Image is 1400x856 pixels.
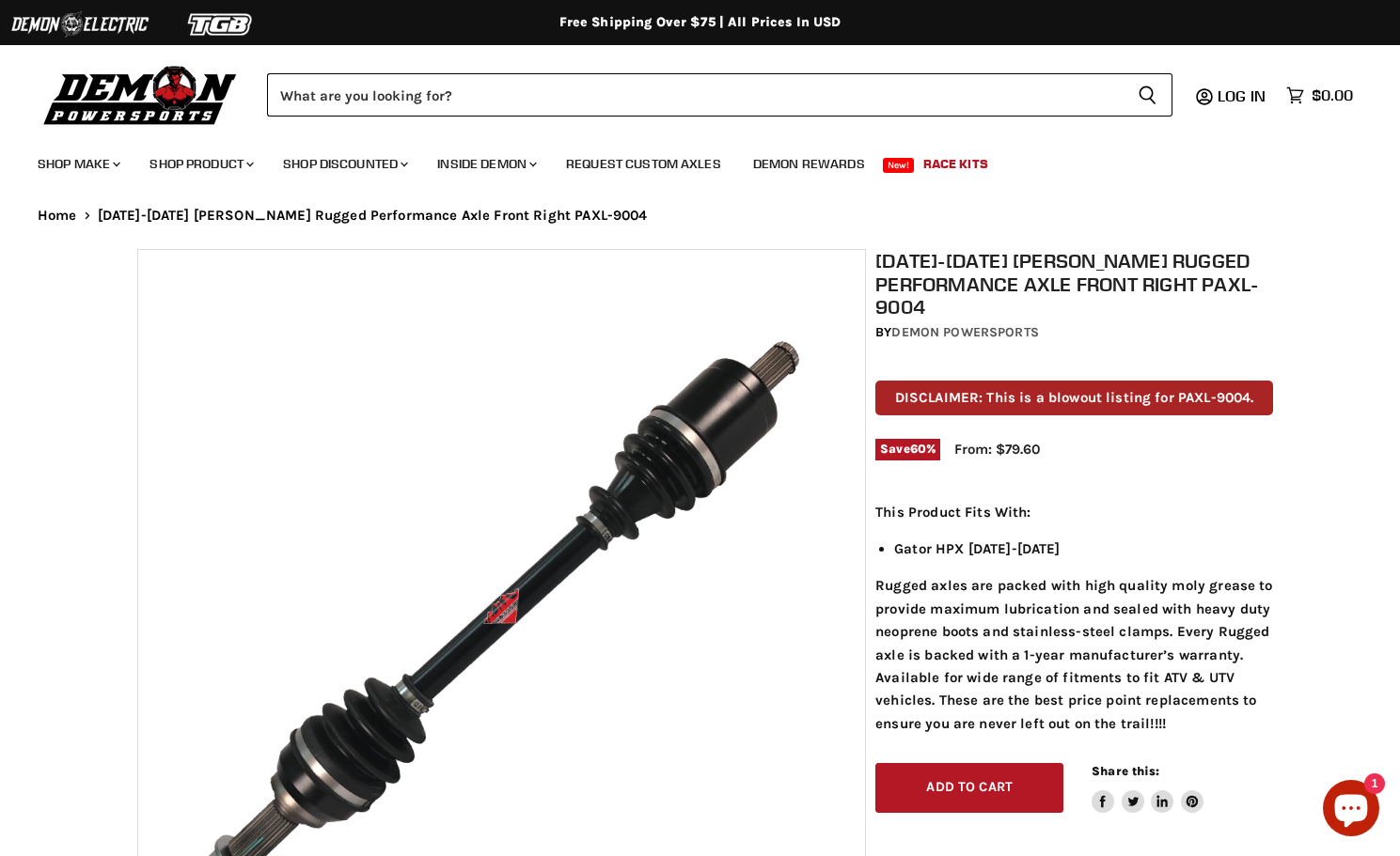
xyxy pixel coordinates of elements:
span: Log in [1218,86,1266,105]
img: Demon Electric Logo 2 [9,7,150,42]
aside: Share this: [1092,763,1203,813]
span: New! [883,158,915,173]
img: TGB Logo 2 [150,7,291,42]
a: Inside Demon [423,145,548,183]
h1: [DATE]-[DATE] [PERSON_NAME] Rugged Performance Axle Front Right PAXL-9004 [875,249,1273,319]
img: Demon Powersports [38,61,244,128]
a: Demon Powersports [891,324,1038,340]
a: Shop Discounted [269,145,419,183]
span: $0.00 [1312,86,1353,104]
ul: Main menu [24,137,1348,183]
span: Save % [875,439,940,459]
inbox-online-store-chat: Shopify online store chat [1317,780,1385,841]
a: Shop Product [135,145,265,183]
a: $0.00 [1277,82,1362,109]
div: by [875,322,1273,343]
span: Add to cart [926,779,1013,795]
form: Product [267,73,1172,117]
button: Search [1123,73,1172,117]
span: [DATE]-[DATE] [PERSON_NAME] Rugged Performance Axle Front Right PAXL-9004 [98,208,648,224]
span: Share this: [1092,764,1159,778]
p: This Product Fits With: [875,501,1273,523]
a: Request Custom Axles [552,145,735,183]
a: Shop Make [24,145,132,183]
span: 60 [910,442,926,456]
div: Rugged axles are packed with high quality moly grease to provide maximum lubrication and sealed w... [875,501,1273,735]
a: Home [38,208,77,224]
button: Add to cart [875,763,1063,813]
input: Search [267,73,1123,117]
span: From: $79.60 [954,441,1040,458]
a: Race Kits [909,145,1002,183]
p: DISCLAIMER: This is a blowout listing for PAXL-9004. [875,381,1273,415]
a: Demon Rewards [739,145,879,183]
li: Gator HPX [DATE]-[DATE] [894,537,1273,560]
a: Log in [1209,87,1277,104]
